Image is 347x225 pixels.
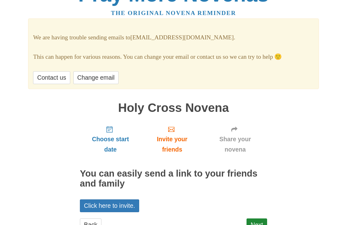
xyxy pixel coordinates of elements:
p: This can happen for various reasons. You can change your email or contact us so we can try to help 🙂 [33,52,314,62]
a: Click here to invite. [80,199,139,212]
a: Change email [73,71,119,84]
a: Invite your friends [141,121,203,158]
h2: You can easily send a link to your friends and family [80,169,267,189]
a: The original novena reminder [111,10,236,16]
span: Choose start date [86,134,135,155]
span: Share your novena [209,134,261,155]
a: Share your novena [203,121,267,158]
p: We are having trouble sending emails to [EMAIL_ADDRESS][DOMAIN_NAME] . [33,32,314,43]
span: Invite your friends [147,134,197,155]
a: Contact us [33,71,70,84]
a: Choose start date [80,121,141,158]
h1: Holy Cross Novena [80,101,267,115]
